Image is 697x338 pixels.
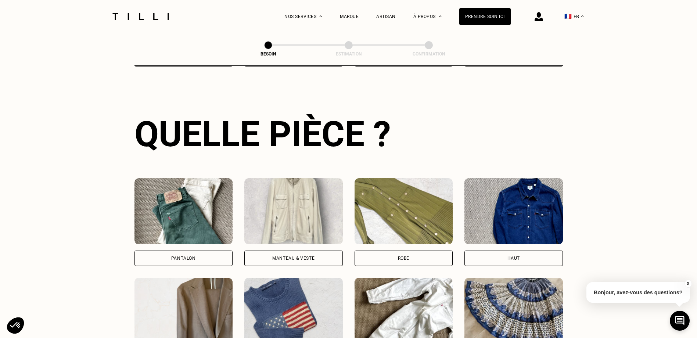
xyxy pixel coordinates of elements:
[564,13,572,20] span: 🇫🇷
[684,280,691,288] button: X
[439,15,442,17] img: Menu déroulant à propos
[464,178,563,244] img: Tilli retouche votre Haut
[272,256,315,260] div: Manteau & Veste
[319,15,322,17] img: Menu déroulant
[376,14,396,19] a: Artisan
[244,178,343,244] img: Tilli retouche votre Manteau & Veste
[134,114,563,155] div: Quelle pièce ?
[231,51,305,57] div: Besoin
[340,14,359,19] a: Marque
[134,178,233,244] img: Tilli retouche votre Pantalon
[398,256,409,260] div: Robe
[110,13,172,20] img: Logo du service de couturière Tilli
[507,256,520,260] div: Haut
[535,12,543,21] img: icône connexion
[392,51,466,57] div: Confirmation
[171,256,196,260] div: Pantalon
[459,8,511,25] a: Prendre soin ici
[312,51,385,57] div: Estimation
[355,178,453,244] img: Tilli retouche votre Robe
[586,282,690,303] p: Bonjour, avez-vous des questions?
[581,15,584,17] img: menu déroulant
